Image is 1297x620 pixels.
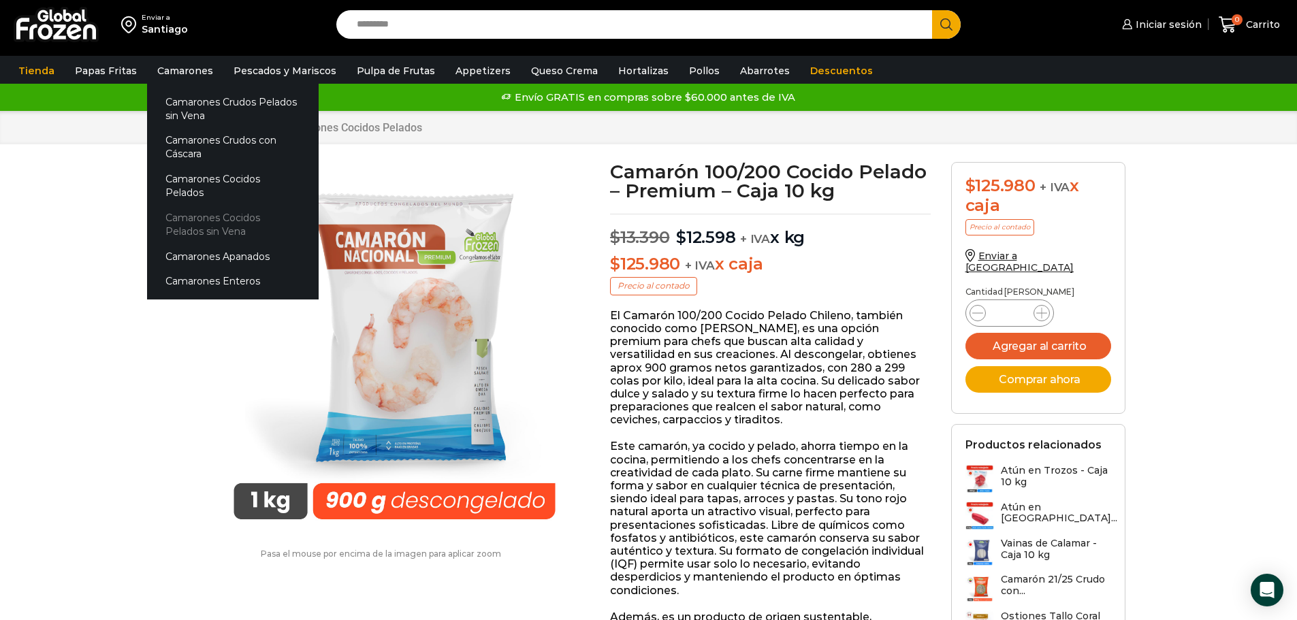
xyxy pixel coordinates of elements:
[685,259,715,272] span: + IVA
[733,58,797,84] a: Abarrotes
[1132,18,1202,31] span: Iniciar sesión
[142,22,188,36] div: Santiago
[142,13,188,22] div: Enviar a
[965,250,1074,274] a: Enviar a [GEOGRAPHIC_DATA]
[1119,11,1202,38] a: Iniciar sesión
[997,304,1023,323] input: Product quantity
[1001,465,1111,488] h3: Atún en Trozos - Caja 10 kg
[965,176,976,195] span: $
[12,58,61,84] a: Tienda
[1251,574,1283,606] div: Open Intercom Messenger
[147,269,319,294] a: Camarones Enteros
[676,227,735,247] bdi: 12.598
[610,440,931,596] p: Este camarón, ya cocido y pelado, ahorra tiempo en la cocina, permitiendo a los chefs concentrars...
[1001,574,1111,597] h3: Camarón 21/25 Crudo con...
[147,244,319,269] a: Camarones Apanados
[147,167,319,206] a: Camarones Cocidos Pelados
[610,255,931,274] p: x caja
[610,214,931,248] p: x kg
[610,254,680,274] bdi: 125.980
[965,574,1111,603] a: Camarón 21/25 Crudo con...
[68,58,144,84] a: Papas Fritas
[1001,538,1111,561] h3: Vainas de Calamar - Caja 10 kg
[610,162,931,200] h1: Camarón 100/200 Cocido Pelado – Premium – Caja 10 kg
[965,465,1111,494] a: Atún en Trozos - Caja 10 kg
[1001,502,1117,525] h3: Atún en [GEOGRAPHIC_DATA]...
[965,366,1111,393] button: Comprar ahora
[150,58,220,84] a: Camarones
[208,162,581,536] img: camaron nacional
[965,438,1102,451] h2: Productos relacionados
[965,333,1111,359] button: Agregar al carrito
[121,13,142,36] img: address-field-icon.svg
[1215,9,1283,41] a: 0 Carrito
[965,219,1034,235] p: Precio al contado
[1232,14,1243,25] span: 0
[610,254,620,274] span: $
[611,58,675,84] a: Hortalizas
[965,287,1111,297] p: Cantidad [PERSON_NAME]
[172,549,590,559] p: Pasa el mouse por encima de la imagen para aplicar zoom
[147,128,319,167] a: Camarones Crudos con Cáscara
[610,277,697,295] p: Precio al contado
[932,10,961,39] button: Search button
[1243,18,1280,31] span: Carrito
[350,58,442,84] a: Pulpa de Frutas
[147,205,319,244] a: Camarones Cocidos Pelados sin Vena
[965,176,1036,195] bdi: 125.980
[965,176,1111,216] div: x caja
[740,232,770,246] span: + IVA
[610,227,669,247] bdi: 13.390
[1040,180,1070,194] span: + IVA
[524,58,605,84] a: Queso Crema
[965,538,1111,567] a: Vainas de Calamar - Caja 10 kg
[610,227,620,247] span: $
[682,58,726,84] a: Pollos
[676,227,686,247] span: $
[227,58,343,84] a: Pescados y Mariscos
[281,121,423,134] a: Camarones Cocidos Pelados
[147,89,319,128] a: Camarones Crudos Pelados sin Vena
[803,58,880,84] a: Descuentos
[208,162,581,536] div: 1 / 3
[610,309,931,427] p: El Camarón 100/200 Cocido Pelado Chileno, también conocido como [PERSON_NAME], es una opción prem...
[965,502,1117,531] a: Atún en [GEOGRAPHIC_DATA]...
[449,58,517,84] a: Appetizers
